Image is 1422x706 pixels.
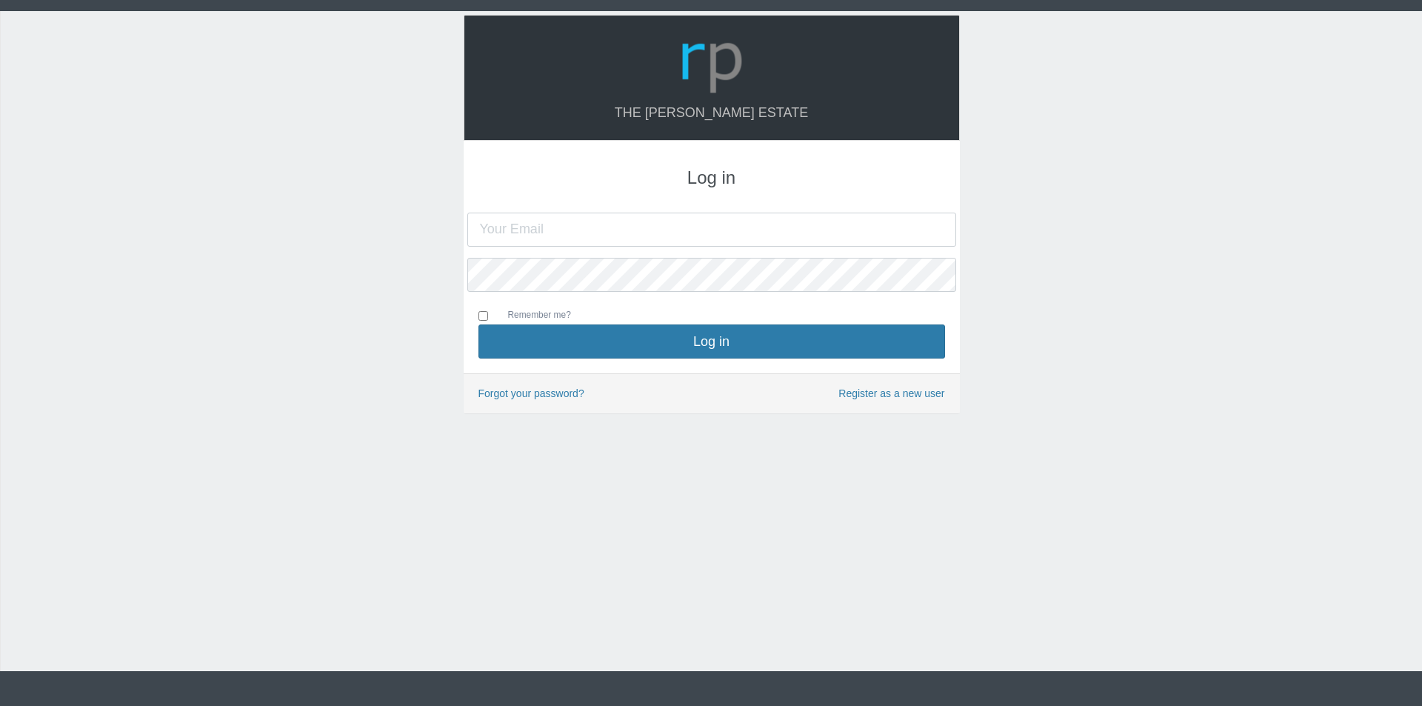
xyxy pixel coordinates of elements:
[479,106,944,121] h4: The [PERSON_NAME] Estate
[478,311,488,321] input: Remember me?
[478,387,584,399] a: Forgot your password?
[493,308,571,324] label: Remember me?
[478,168,945,187] h3: Log in
[467,213,956,247] input: Your Email
[676,27,747,98] img: Logo
[478,324,945,359] button: Log in
[838,385,944,402] a: Register as a new user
